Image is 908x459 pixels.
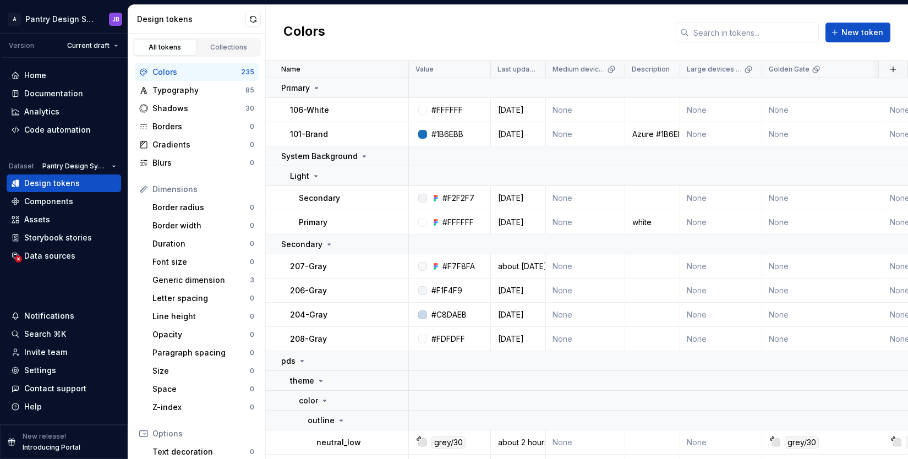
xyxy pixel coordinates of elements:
[135,100,259,117] a: Shadows30
[431,129,463,140] div: #1B6EBB
[148,217,259,234] a: Border width0
[491,334,545,345] div: [DATE]
[250,330,254,339] div: 0
[7,362,121,379] a: Settings
[680,186,762,210] td: None
[7,247,121,265] a: Data sources
[152,384,250,395] div: Space
[7,211,121,228] a: Assets
[7,325,121,343] button: Search ⌘K
[37,159,121,174] button: Pantry Design System
[152,275,250,286] div: Generic dimension
[250,312,254,321] div: 0
[7,343,121,361] a: Invite team
[290,171,309,182] p: Light
[308,415,335,426] p: outline
[290,375,314,386] p: theme
[7,229,121,247] a: Storybook stories
[431,334,465,345] div: #FDFDFF
[24,124,91,135] div: Code automation
[152,220,250,231] div: Border width
[152,311,250,322] div: Line height
[152,428,254,439] div: Options
[299,217,327,228] p: Primary
[24,401,42,412] div: Help
[825,23,890,42] button: New token
[24,310,74,321] div: Notifications
[281,151,358,162] p: System Background
[24,329,66,340] div: Search ⌘K
[250,385,254,394] div: 0
[67,41,110,50] span: Current draft
[135,63,259,81] a: Colors235
[148,253,259,271] a: Font size0
[281,239,322,250] p: Secondary
[148,271,259,289] a: Generic dimension3
[24,347,67,358] div: Invite team
[23,432,66,441] p: New release!
[7,174,121,192] a: Design tokens
[687,65,742,74] p: Large devices (1024)
[148,308,259,325] a: Line height0
[24,106,59,117] div: Analytics
[316,437,361,448] p: neutral_low
[24,178,80,189] div: Design tokens
[769,65,809,74] p: Golden Gate
[491,261,545,272] div: about [DATE]
[762,303,883,327] td: None
[23,443,80,452] p: Introducing Portal
[8,13,21,26] div: A
[546,122,625,146] td: None
[7,67,121,84] a: Home
[201,43,256,52] div: Collections
[546,186,625,210] td: None
[250,203,254,212] div: 0
[680,122,762,146] td: None
[24,232,92,243] div: Storybook stories
[152,202,250,213] div: Border radius
[148,199,259,216] a: Border radius0
[491,217,545,228] div: [DATE]
[762,210,883,234] td: None
[152,347,250,358] div: Paragraph spacing
[680,303,762,327] td: None
[250,367,254,375] div: 0
[491,129,545,140] div: [DATE]
[841,27,883,38] span: New token
[42,162,107,171] span: Pantry Design System
[250,348,254,357] div: 0
[680,254,762,278] td: None
[680,430,762,455] td: None
[250,159,254,167] div: 0
[152,85,245,96] div: Typography
[290,129,328,140] p: 101-Brand
[442,261,475,272] div: #F7F8FA
[290,105,329,116] p: 106-White
[24,250,75,261] div: Data sources
[281,83,310,94] p: Primary
[299,193,340,204] p: Secondary
[137,14,245,25] div: Design tokens
[24,365,56,376] div: Settings
[152,293,250,304] div: Letter spacing
[290,261,327,272] p: 207-Gray
[491,285,545,296] div: [DATE]
[152,365,250,376] div: Size
[762,122,883,146] td: None
[250,258,254,266] div: 0
[62,38,123,53] button: Current draft
[148,289,259,307] a: Letter spacing0
[281,356,296,367] p: pds
[546,278,625,303] td: None
[546,254,625,278] td: None
[24,88,83,99] div: Documentation
[7,398,121,416] button: Help
[135,136,259,154] a: Gradients0
[299,395,318,406] p: color
[152,329,250,340] div: Opacity
[250,239,254,248] div: 0
[152,67,241,78] div: Colors
[245,86,254,95] div: 85
[138,43,193,52] div: All tokens
[762,98,883,122] td: None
